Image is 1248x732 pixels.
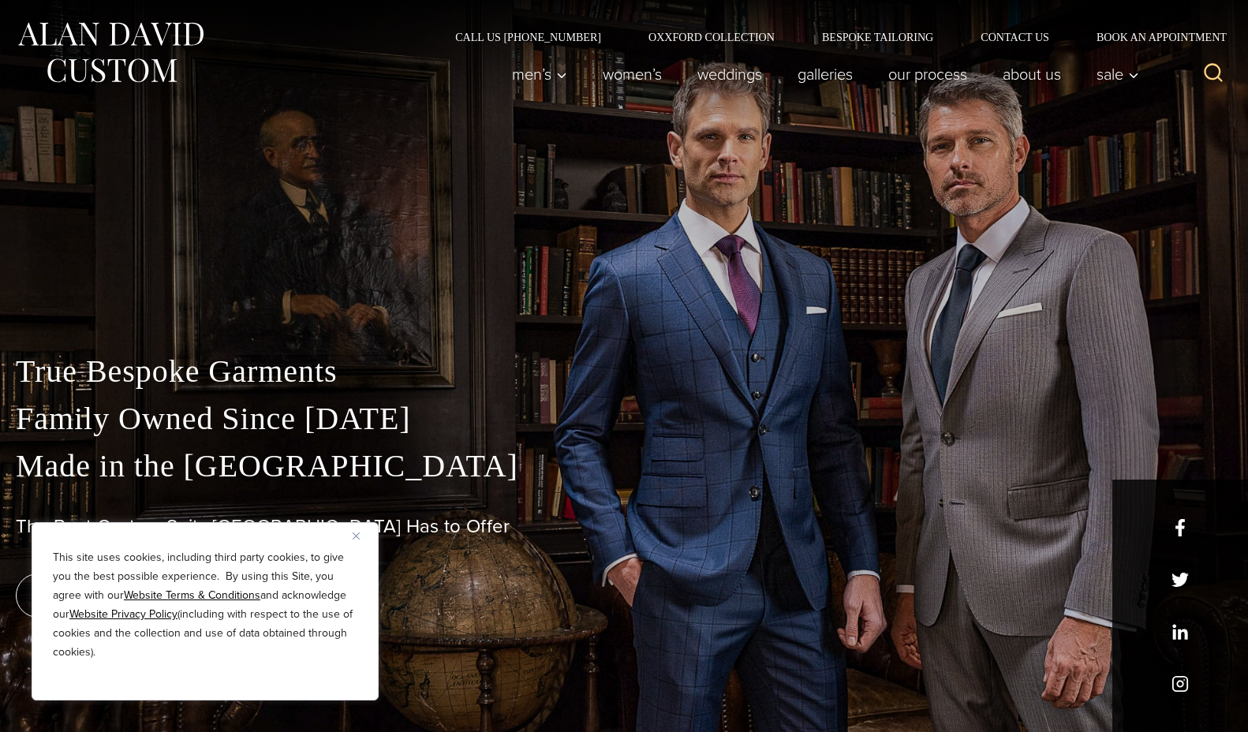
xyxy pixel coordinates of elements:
[985,58,1079,90] a: About Us
[585,58,680,90] a: Women’s
[1194,55,1232,93] button: View Search Form
[957,32,1073,43] a: Contact Us
[16,348,1232,490] p: True Bespoke Garments Family Owned Since [DATE] Made in the [GEOGRAPHIC_DATA]
[16,515,1232,538] h1: The Best Custom Suits [GEOGRAPHIC_DATA] Has to Offer
[680,58,780,90] a: weddings
[16,17,205,88] img: Alan David Custom
[432,32,1232,43] nav: Secondary Navigation
[353,532,360,540] img: Close
[780,58,871,90] a: Galleries
[124,587,260,603] a: Website Terms & Conditions
[16,573,237,618] a: book an appointment
[53,548,357,662] p: This site uses cookies, including third party cookies, to give you the best possible experience. ...
[798,32,957,43] a: Bespoke Tailoring
[69,606,177,622] a: Website Privacy Policy
[625,32,798,43] a: Oxxford Collection
[1097,66,1139,82] span: Sale
[495,58,1148,90] nav: Primary Navigation
[1073,32,1232,43] a: Book an Appointment
[512,66,567,82] span: Men’s
[353,526,372,545] button: Close
[432,32,625,43] a: Call Us [PHONE_NUMBER]
[871,58,985,90] a: Our Process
